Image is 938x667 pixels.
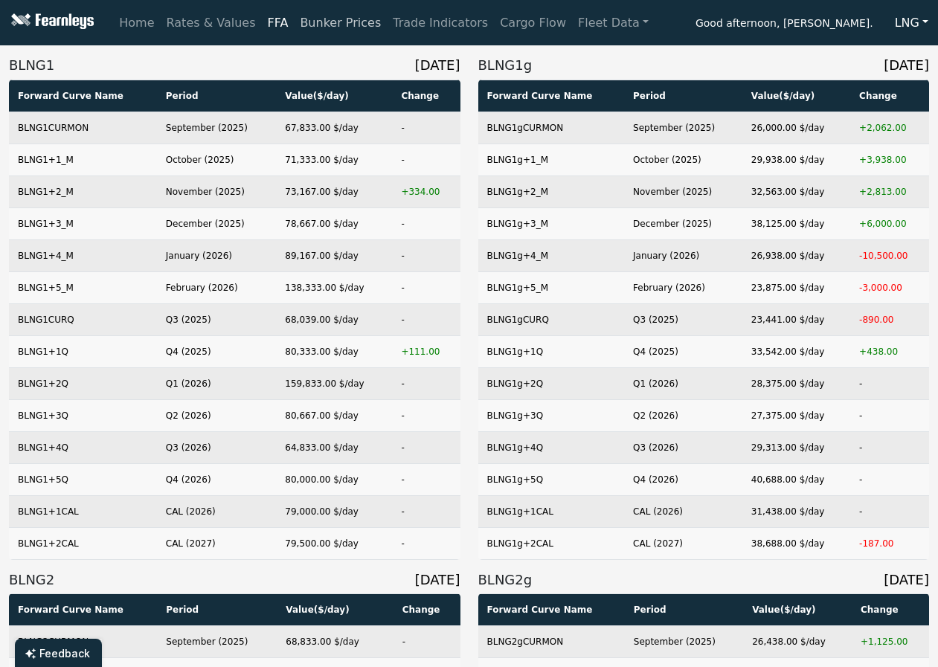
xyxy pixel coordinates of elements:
[392,303,460,335] td: -
[624,335,742,367] td: Q4 (2025)
[743,626,852,658] td: 26,438.00 $/day
[850,239,929,271] td: -10,500.00
[742,112,850,144] td: 26,000.00 $/day
[9,463,157,495] td: BLNG1+5Q
[850,207,929,239] td: +6,000.00
[850,367,929,399] td: -
[624,303,742,335] td: Q3 (2025)
[478,431,625,463] td: BLNG1g+4Q
[415,57,460,74] span: [DATE]
[852,594,929,626] th: Change
[157,112,277,144] td: September (2025)
[294,8,387,38] a: Bunker Prices
[850,399,929,431] td: -
[742,207,850,239] td: 38,125.00 $/day
[742,175,850,207] td: 32,563.00 $/day
[157,207,277,239] td: December (2025)
[742,271,850,303] td: 23,875.00 $/day
[9,399,157,431] td: BLNG1+3Q
[9,626,157,658] td: BLNG2CURMON
[742,367,850,399] td: 28,375.00 $/day
[742,431,850,463] td: 29,313.00 $/day
[276,335,392,367] td: 80,333.00 $/day
[113,8,160,38] a: Home
[624,112,742,144] td: September (2025)
[478,271,625,303] td: BLNG1g+5_M
[392,80,460,112] th: Change
[392,495,460,527] td: -
[7,13,94,32] img: Fearnleys Logo
[276,463,392,495] td: 80,000.00 $/day
[276,144,392,175] td: 71,333.00 $/day
[387,8,494,38] a: Trade Indicators
[276,367,392,399] td: 159,833.00 $/day
[276,495,392,527] td: 79,000.00 $/day
[157,463,277,495] td: Q4 (2026)
[850,495,929,527] td: -
[262,8,295,38] a: FFA
[157,303,277,335] td: Q3 (2025)
[392,335,460,367] td: +111.00
[624,463,742,495] td: Q4 (2026)
[478,144,625,175] td: BLNG1g+1_M
[852,626,929,658] td: +1,125.00
[478,626,625,658] td: BLNG2gCURMON
[850,431,929,463] td: -
[478,239,625,271] td: BLNG1g+4_M
[157,626,277,658] td: September (2025)
[392,431,460,463] td: -
[9,303,157,335] td: BLNG1CURQ
[742,335,850,367] td: 33,542.00 $/day
[276,431,392,463] td: 64,833.00 $/day
[157,335,277,367] td: Q4 (2025)
[392,144,460,175] td: -
[392,463,460,495] td: -
[9,527,157,559] td: BLNG1+2CAL
[9,80,157,112] th: Forward Curve Name
[393,626,460,658] td: -
[276,207,392,239] td: 78,667.00 $/day
[392,271,460,303] td: -
[624,527,742,559] td: CAL (2027)
[9,594,157,626] th: Forward Curve Name
[276,303,392,335] td: 68,039.00 $/day
[9,144,157,175] td: BLNG1+1_M
[277,626,393,658] td: 68,833.00 $/day
[478,463,625,495] td: BLNG1g+5Q
[742,239,850,271] td: 26,938.00 $/day
[276,271,392,303] td: 138,333.00 $/day
[850,335,929,367] td: +438.00
[9,57,460,74] h3: BLNG1
[276,239,392,271] td: 89,167.00 $/day
[742,463,850,495] td: 40,688.00 $/day
[624,144,742,175] td: October (2025)
[850,80,929,112] th: Change
[743,594,852,626] th: Value ($/day)
[478,594,625,626] th: Forward Curve Name
[157,239,277,271] td: January (2026)
[572,8,655,38] a: Fleet Data
[885,9,938,37] button: LNG
[9,271,157,303] td: BLNG1+5_M
[157,431,277,463] td: Q3 (2026)
[624,207,742,239] td: December (2025)
[9,367,157,399] td: BLNG1+2Q
[392,527,460,559] td: -
[478,207,625,239] td: BLNG1g+3_M
[624,367,742,399] td: Q1 (2026)
[625,626,743,658] td: September (2025)
[157,594,277,626] th: Period
[850,271,929,303] td: -3,000.00
[478,57,930,74] h3: BLNG1g
[850,175,929,207] td: +2,813.00
[276,399,392,431] td: 80,667.00 $/day
[478,527,625,559] td: BLNG1g+2CAL
[742,303,850,335] td: 23,441.00 $/day
[478,80,625,112] th: Forward Curve Name
[478,367,625,399] td: BLNG1g+2Q
[276,80,392,112] th: Value ($/day)
[9,112,157,144] td: BLNG1CURMON
[742,527,850,559] td: 38,688.00 $/day
[742,399,850,431] td: 27,375.00 $/day
[392,239,460,271] td: -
